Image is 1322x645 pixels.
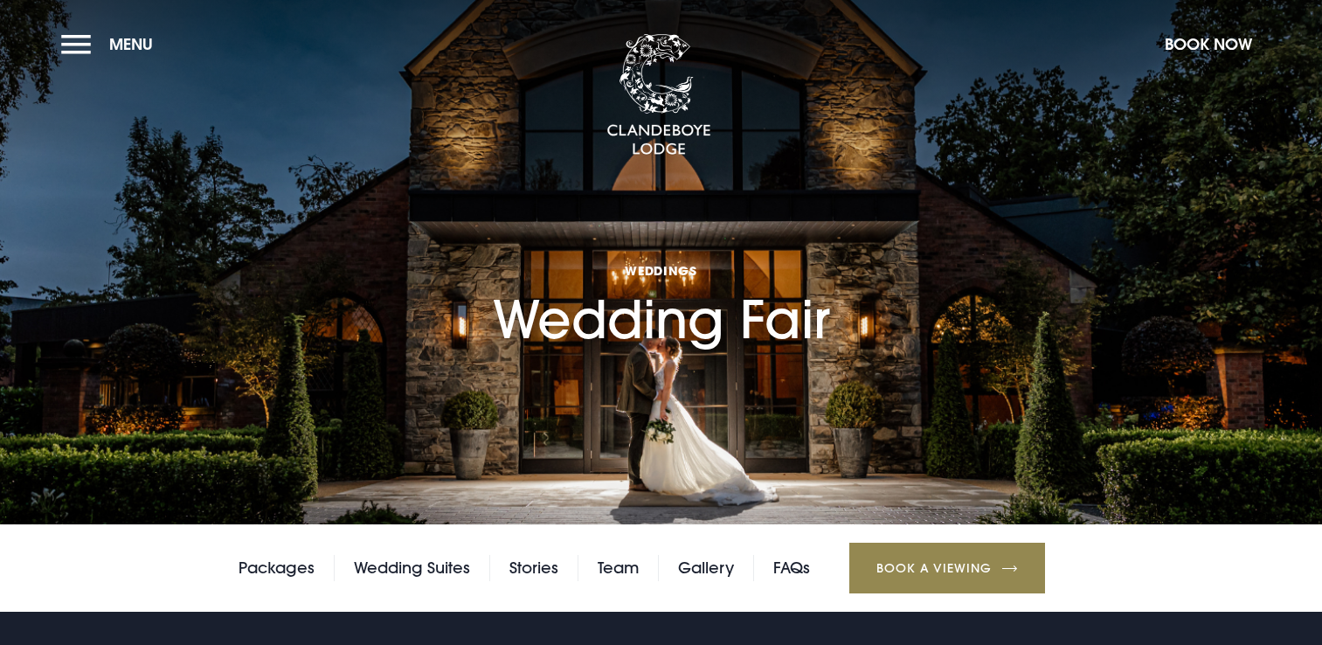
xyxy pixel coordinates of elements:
span: Weddings [493,262,830,279]
a: Book a Viewing [849,543,1045,593]
button: Book Now [1156,25,1261,63]
a: Stories [509,555,558,581]
span: Menu [109,34,153,54]
img: Clandeboye Lodge [606,34,711,156]
a: Packages [239,555,315,581]
h1: Wedding Fair [493,183,830,351]
a: FAQs [773,555,810,581]
button: Menu [61,25,162,63]
a: Gallery [678,555,734,581]
a: Team [598,555,639,581]
a: Wedding Suites [354,555,470,581]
